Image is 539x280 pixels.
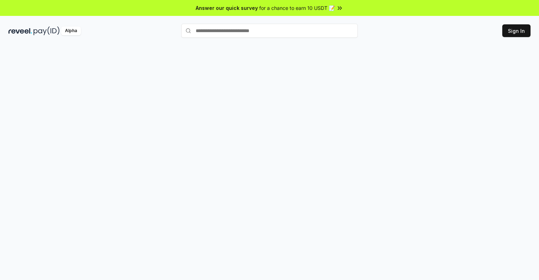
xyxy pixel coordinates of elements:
[8,26,32,35] img: reveel_dark
[502,24,531,37] button: Sign In
[196,4,258,12] span: Answer our quick survey
[259,4,335,12] span: for a chance to earn 10 USDT 📝
[61,26,81,35] div: Alpha
[34,26,60,35] img: pay_id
